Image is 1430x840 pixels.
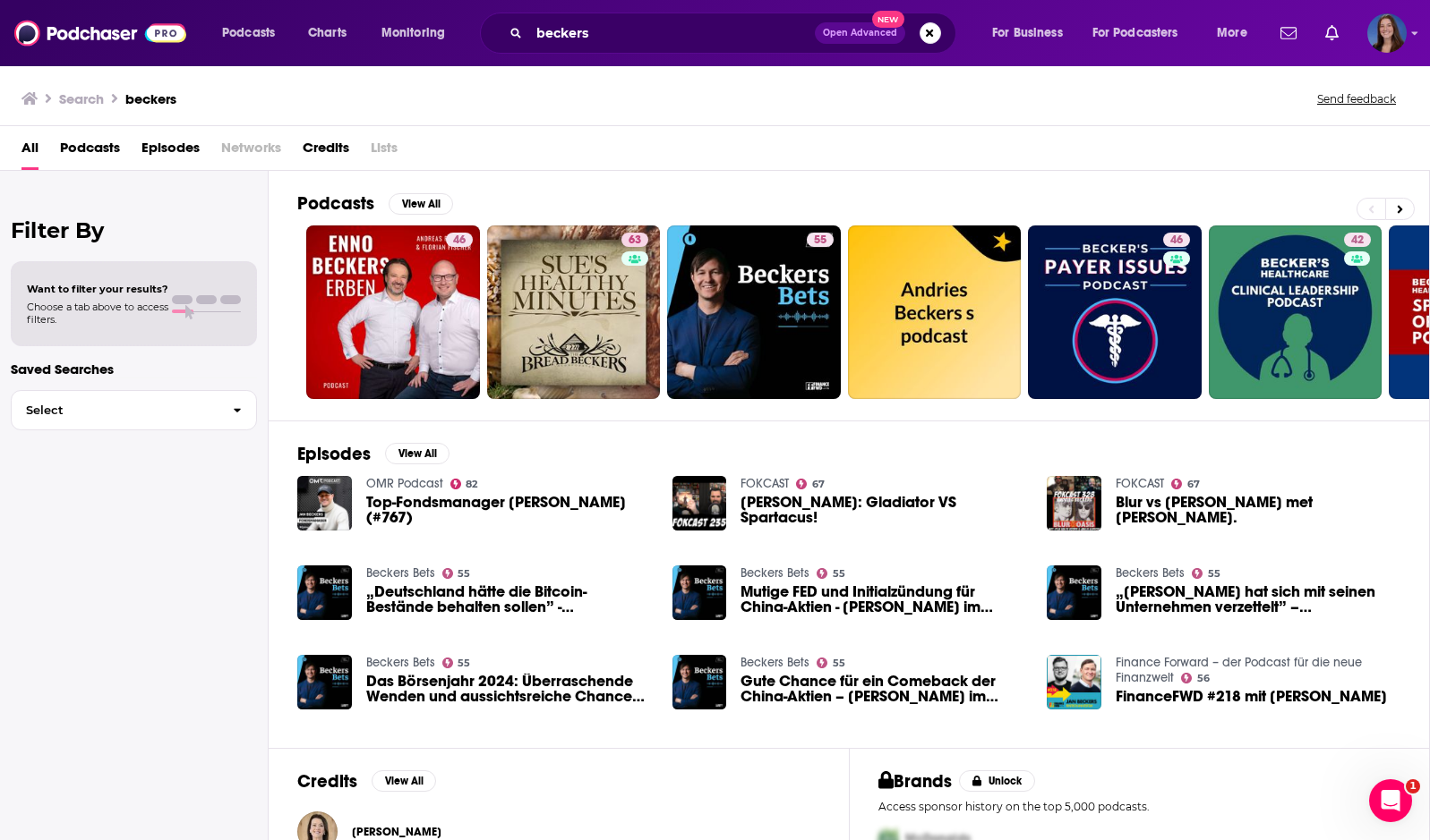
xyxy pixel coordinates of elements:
[458,570,470,578] span: 55
[458,659,470,667] span: 55
[442,568,471,579] a: 55
[741,495,1025,525] a: Andries Beckers: Gladiator VS Spartacus!
[741,495,1025,525] span: [PERSON_NAME]: Gladiator VS Spartacus!
[210,19,298,47] button: open menu
[1163,233,1190,247] a: 46
[1116,476,1164,491] a: FOKCAST
[1367,13,1407,53] span: Logged in as emmadonovan
[1273,18,1304,48] a: Show notifications dropdown
[1116,495,1400,525] a: Blur vs Oasis met Andries Beckers.
[667,225,841,399] a: 55
[1204,19,1270,47] button: open menu
[297,655,352,709] a: Das Börsenjahr 2024: Überraschende Wenden und aussichtsreiche Chancen – Jan Beckers im Beckers-Be...
[672,565,727,620] img: Mutige FED und Initialzündung für China-Aktien - Jan Beckers im Beckers-Bets-Podcast
[366,655,435,670] a: Beckers Bets
[366,565,435,581] a: Beckers Bets
[297,192,453,215] a: PodcastsView All
[1344,233,1371,247] a: 42
[1047,565,1101,620] img: „Elon Musk hat sich mit seinen Unternehmen verzettelt” – Jan Beckers im Beckers-Bets-Podcast
[629,232,641,250] span: 63
[807,233,834,247] a: 55
[297,565,352,620] img: „Deutschland hätte die Bitcoin-Bestände behalten sollen” - Jan Beckers im Beckers-Bets-Podcast
[959,770,1035,792] button: Unlock
[27,283,168,295] span: Want to filter your results?
[446,233,473,247] a: 46
[1116,689,1387,704] span: FinanceFWD #218 mit [PERSON_NAME]
[992,21,1063,46] span: For Business
[366,476,443,491] a: OMR Podcast
[297,192,374,215] h2: Podcasts
[372,770,436,792] button: View All
[1047,476,1101,530] img: Blur vs Oasis met Andries Beckers.
[833,659,845,667] span: 55
[1406,779,1420,793] span: 1
[529,19,815,47] input: Search podcasts, credits, & more...
[1047,655,1101,709] img: FinanceFWD #218 mit Jan Beckers
[453,232,466,250] span: 46
[741,655,809,670] a: Beckers Bets
[1116,584,1400,615] a: „Elon Musk hat sich mit seinen Unternehmen verzettelt” – Jan Beckers im Beckers-Bets-Podcast
[450,479,478,489] a: 82
[1170,232,1183,250] span: 46
[672,655,727,709] img: Gute Chance für ein Comeback der China-Aktien – Jan Beckers im Beckers-Bets-Podcast
[11,217,257,243] h2: Filter By
[366,495,651,525] a: Top-Fondsmanager Jan Beckers (#767)
[1217,21,1247,46] span: More
[1181,673,1210,683] a: 56
[60,133,120,170] a: Podcasts
[621,233,648,247] a: 63
[1367,13,1407,53] img: User Profile
[297,770,436,793] a: CreditsView All
[833,570,845,578] span: 55
[1187,480,1200,488] span: 67
[389,193,453,215] button: View All
[1318,18,1346,48] a: Show notifications dropdown
[297,770,357,793] h2: Credits
[878,800,1401,813] p: Access sponsor history on the top 5,000 podcasts.
[872,11,904,28] span: New
[366,674,651,704] a: Das Börsenjahr 2024: Überraschende Wenden und aussichtsreiche Chancen – Jan Beckers im Beckers-Be...
[381,21,445,46] span: Monitoring
[796,479,825,489] a: 67
[14,16,186,50] img: Podchaser - Follow, Share and Rate Podcasts
[366,674,651,704] span: Das Börsenjahr 2024: Überraschende Wenden und aussichtsreiche Chancen – [PERSON_NAME] im [PERSON_...
[812,480,825,488] span: 67
[21,133,39,170] span: All
[369,19,468,47] button: open menu
[823,29,897,38] span: Open Advanced
[125,90,176,107] h3: beckers
[487,225,661,399] a: 63
[1312,91,1401,106] button: Send feedback
[222,21,275,46] span: Podcasts
[1116,584,1400,615] span: „[PERSON_NAME] hat sich mit seinen Unternehmen verzettelt” – [PERSON_NAME] im [PERSON_NAME]-Bets-...
[817,658,845,668] a: 55
[1197,675,1210,683] span: 56
[442,658,471,668] a: 55
[366,495,651,525] span: Top-Fondsmanager [PERSON_NAME] (#767)
[308,21,347,46] span: Charts
[297,443,371,465] h2: Episodes
[1208,570,1220,578] span: 55
[497,13,973,54] div: Search podcasts, credits, & more...
[296,19,357,47] a: Charts
[741,584,1025,615] a: Mutige FED und Initialzündung für China-Aktien - Jan Beckers im Beckers-Bets-Podcast
[1116,495,1400,525] span: Blur vs [PERSON_NAME] met [PERSON_NAME].
[141,133,200,170] a: Episodes
[672,476,727,530] img: Andries Beckers: Gladiator VS Spartacus!
[303,133,349,170] a: Credits
[1116,689,1387,704] a: FinanceFWD #218 mit Jan Beckers
[1367,13,1407,53] button: Show profile menu
[878,770,953,793] h2: Brands
[297,476,352,530] img: Top-Fondsmanager Jan Beckers (#767)
[1092,21,1178,46] span: For Podcasters
[466,480,477,488] span: 82
[297,443,450,465] a: EpisodesView All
